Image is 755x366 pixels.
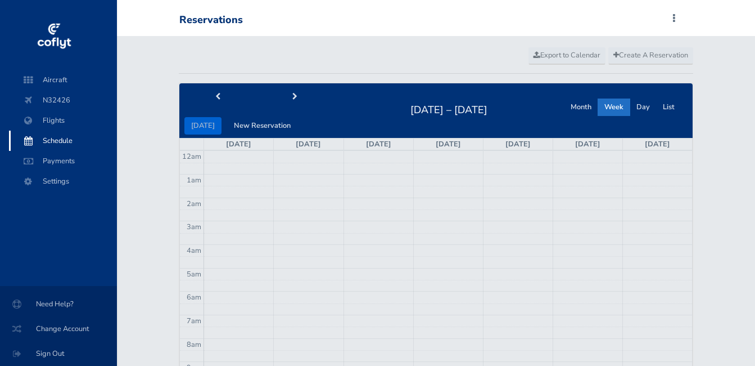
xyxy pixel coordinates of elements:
[528,47,605,64] a: Export to Calendar
[20,110,106,131] span: Flights
[13,294,103,314] span: Need Help?
[613,50,688,60] span: Create A Reservation
[179,88,257,106] button: prev
[630,99,657,116] button: Day
[20,171,106,191] span: Settings
[187,175,201,185] span: 1am
[187,316,201,326] span: 7am
[227,117,297,135] button: New Reservation
[184,117,221,135] button: [DATE]
[226,139,251,149] a: [DATE]
[608,47,693,64] a: Create A Reservation
[366,139,391,149] a: [DATE]
[256,88,334,106] button: next
[20,151,106,171] span: Payments
[656,99,681,116] button: List
[404,101,494,117] h2: [DATE] – [DATE]
[187,292,201,302] span: 6am
[13,343,103,364] span: Sign Out
[13,319,103,339] span: Change Account
[575,139,600,149] a: [DATE]
[179,14,243,26] div: Reservations
[564,99,598,116] button: Month
[436,139,461,149] a: [DATE]
[598,99,630,116] button: Week
[20,90,106,110] span: N32426
[187,246,201,256] span: 4am
[505,139,531,149] a: [DATE]
[20,131,106,151] span: Schedule
[534,50,600,60] span: Export to Calendar
[182,151,201,162] span: 12am
[296,139,321,149] a: [DATE]
[35,20,73,53] img: coflyt logo
[645,139,670,149] a: [DATE]
[20,70,106,90] span: Aircraft
[187,340,201,350] span: 8am
[187,199,201,209] span: 2am
[187,269,201,279] span: 5am
[187,222,201,232] span: 3am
